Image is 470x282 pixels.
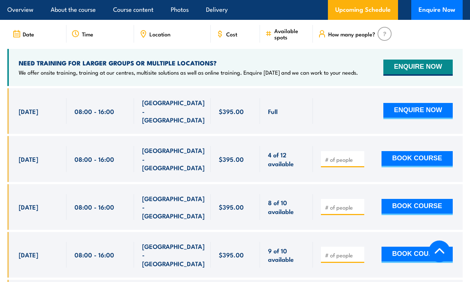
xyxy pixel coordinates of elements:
span: 08:00 - 16:00 [75,250,114,259]
span: How many people? [328,31,375,37]
span: [GEOGRAPHIC_DATA] - [GEOGRAPHIC_DATA] [142,146,205,172]
button: ENQUIRE NOW [383,103,453,119]
input: # of people [325,204,362,211]
input: # of people [325,251,362,259]
button: ENQUIRE NOW [383,60,453,76]
span: [DATE] [19,203,38,211]
button: BOOK COURSE [382,151,453,167]
h4: NEED TRAINING FOR LARGER GROUPS OR MULTIPLE LOCATIONS? [19,59,358,67]
button: BOOK COURSE [382,247,453,263]
span: $395.00 [219,203,244,211]
span: Available spots [274,28,308,40]
span: $395.00 [219,107,244,115]
span: [DATE] [19,107,38,115]
span: 08:00 - 16:00 [75,203,114,211]
input: # of people [325,156,362,163]
span: Date [23,31,34,37]
span: Full [268,107,278,115]
span: $395.00 [219,250,244,259]
span: $395.00 [219,155,244,163]
span: 08:00 - 16:00 [75,155,114,163]
span: [GEOGRAPHIC_DATA] - [GEOGRAPHIC_DATA] [142,242,205,268]
span: 8 of 10 available [268,198,305,215]
p: We offer onsite training, training at our centres, multisite solutions as well as online training... [19,69,358,76]
span: Time [82,31,93,37]
span: 4 of 12 available [268,150,305,168]
span: [GEOGRAPHIC_DATA] - [GEOGRAPHIC_DATA] [142,194,205,220]
span: Location [149,31,170,37]
span: [GEOGRAPHIC_DATA] - [GEOGRAPHIC_DATA] [142,98,205,124]
span: [DATE] [19,155,38,163]
span: Cost [226,31,237,37]
span: 08:00 - 16:00 [75,107,114,115]
button: BOOK COURSE [382,199,453,215]
span: 9 of 10 available [268,246,305,264]
span: [DATE] [19,250,38,259]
